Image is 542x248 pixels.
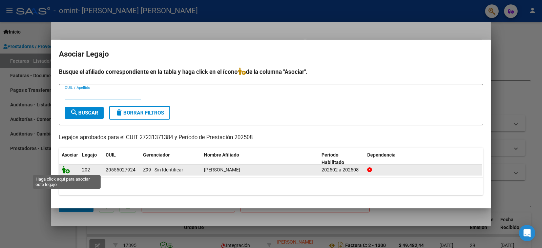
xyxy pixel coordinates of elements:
[364,148,482,170] datatable-header-cell: Dependencia
[70,110,98,116] span: Buscar
[65,107,104,119] button: Buscar
[59,48,483,61] h2: Asociar Legajo
[59,148,79,170] datatable-header-cell: Asociar
[106,166,135,174] div: 20555027924
[143,152,170,158] span: Gerenciador
[79,148,103,170] datatable-header-cell: Legajo
[70,108,78,117] mat-icon: search
[201,148,319,170] datatable-header-cell: Nombre Afiliado
[204,152,239,158] span: Nombre Afiliado
[82,152,97,158] span: Legajo
[140,148,201,170] datatable-header-cell: Gerenciador
[59,178,483,195] div: 1 registros
[319,148,364,170] datatable-header-cell: Periodo Habilitado
[204,167,240,172] span: CARRERO FRANCISCO
[103,148,140,170] datatable-header-cell: CUIL
[321,152,344,165] span: Periodo Habilitado
[143,167,183,172] span: Z99 - Sin Identificar
[115,108,123,117] mat-icon: delete
[321,166,362,174] div: 202502 a 202508
[115,110,164,116] span: Borrar Filtros
[106,152,116,158] span: CUIL
[82,167,90,172] span: 202
[519,225,535,241] div: Open Intercom Messenger
[59,133,483,142] p: Legajos aprobados para el CUIT 27231371384 y Período de Prestación 202508
[62,152,78,158] span: Asociar
[367,152,396,158] span: Dependencia
[59,67,483,76] h4: Busque el afiliado correspondiente en la tabla y haga click en el ícono de la columna "Asociar".
[109,106,170,120] button: Borrar Filtros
